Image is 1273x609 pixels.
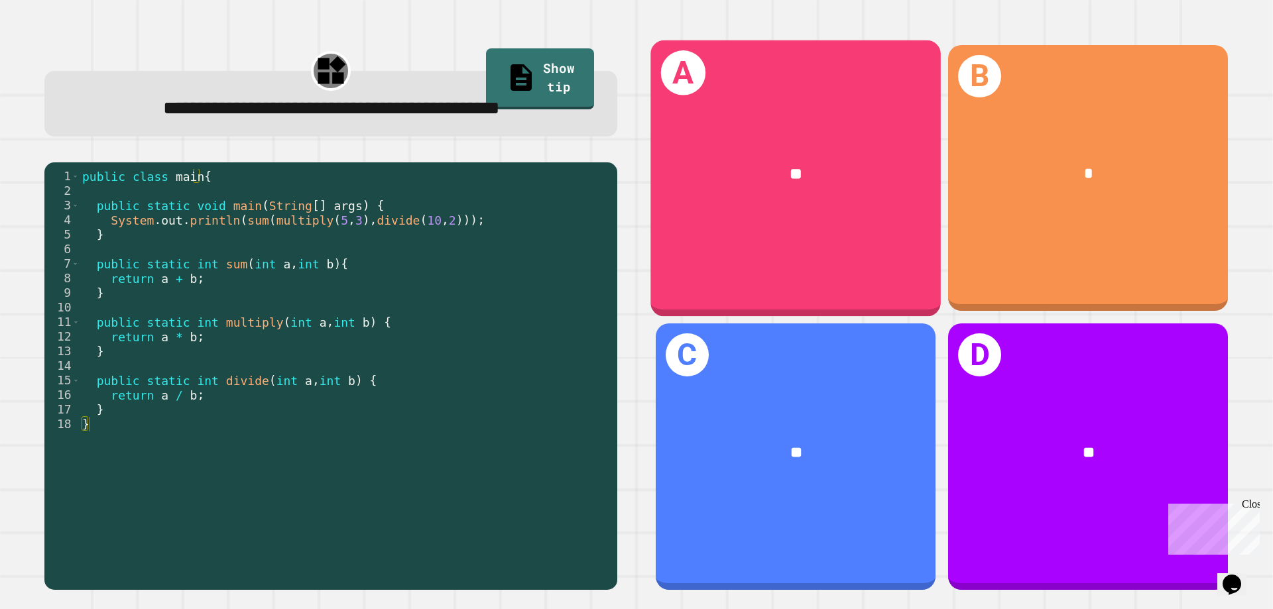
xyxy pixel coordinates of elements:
h1: A [661,50,705,95]
div: 11 [44,315,80,329]
h1: D [958,333,1001,376]
div: 4 [44,213,80,227]
h1: C [666,333,709,376]
div: 17 [44,402,80,417]
a: Show tip [486,48,594,109]
h1: B [958,55,1001,98]
span: Toggle code folding, rows 15 through 17 [72,373,80,388]
span: Toggle code folding, rows 7 through 9 [72,256,79,271]
div: 6 [44,242,80,256]
div: 7 [44,256,80,271]
div: 5 [44,227,80,242]
div: 14 [44,359,80,373]
div: 2 [44,184,80,198]
div: 3 [44,198,80,213]
div: 18 [44,417,80,431]
span: Toggle code folding, rows 3 through 5 [72,198,79,213]
div: 1 [44,169,80,184]
span: Toggle code folding, rows 11 through 13 [72,315,80,329]
iframe: chat widget [1163,498,1260,555]
div: 9 [44,286,80,300]
div: 16 [44,388,80,402]
div: 12 [44,329,80,344]
iframe: chat widget [1217,556,1260,596]
div: 10 [44,300,80,315]
div: 13 [44,344,80,359]
div: 8 [44,271,80,286]
div: 15 [44,373,80,388]
div: Chat with us now!Close [5,5,91,84]
span: Toggle code folding, rows 1 through 18 [72,169,79,184]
